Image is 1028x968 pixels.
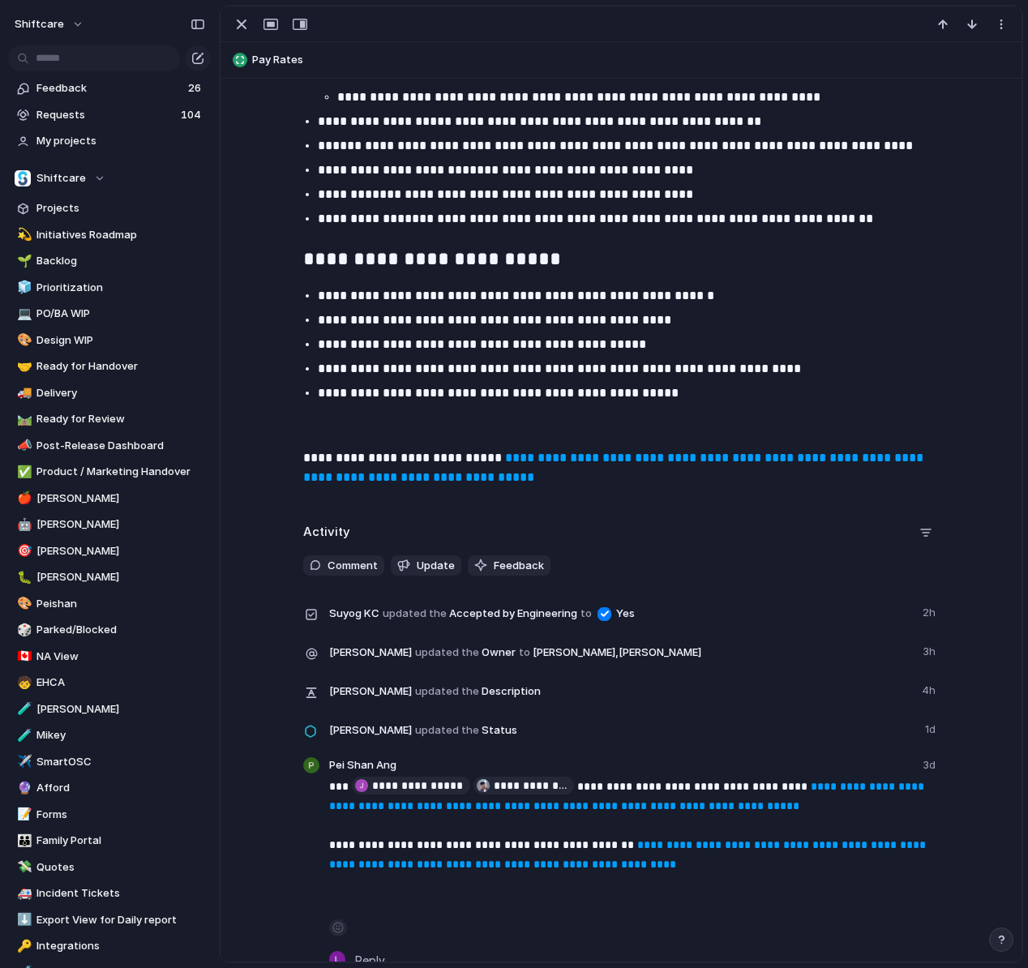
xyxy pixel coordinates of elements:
[15,807,31,823] button: 📝
[15,411,31,427] button: 🛤️
[36,107,176,123] span: Requests
[36,227,205,243] span: Initiatives Roadmap
[17,358,28,376] div: 🤝
[8,670,211,695] a: 🧒EHCA
[15,859,31,876] button: 💸
[17,647,28,666] div: 🇨🇦
[17,542,28,560] div: 🎯
[329,757,396,773] span: Pei Shan Ang
[533,645,701,661] span: [PERSON_NAME] , [PERSON_NAME]
[17,594,28,613] div: 🎨
[7,11,92,37] button: shiftcare
[36,438,205,454] span: Post-Release Dashboard
[8,776,211,800] div: 🔮Afford
[17,910,28,929] div: ⬇️
[15,516,31,533] button: 🤖
[328,558,378,574] span: Comment
[8,539,211,563] div: 🎯[PERSON_NAME]
[36,490,205,507] span: [PERSON_NAME]
[15,912,31,928] button: ⬇️
[15,649,31,665] button: 🇨🇦
[15,885,31,902] button: 🚑
[8,460,211,484] a: ✅Product / Marketing Handover
[8,381,211,405] div: 🚚Delivery
[36,543,205,559] span: [PERSON_NAME]
[17,331,28,349] div: 🎨
[17,278,28,297] div: 🧊
[15,385,31,401] button: 🚚
[36,464,205,480] span: Product / Marketing Handover
[468,555,550,576] button: Feedback
[8,276,211,300] div: 🧊Prioritization
[329,640,913,663] span: Owner
[36,170,86,186] span: Shiftcare
[36,912,205,928] span: Export View for Daily report
[415,645,479,661] span: updated the
[329,722,412,739] span: [PERSON_NAME]
[15,464,31,480] button: ✅
[15,253,31,269] button: 🌱
[36,754,205,770] span: SmartOSC
[17,937,28,956] div: 🔑
[8,166,211,191] button: Shiftcare
[36,675,205,691] span: EHCA
[8,434,211,458] a: 📣Post-Release Dashboard
[8,592,211,616] div: 🎨Peishan
[616,606,635,622] span: Yes
[8,645,211,669] a: 🇨🇦NA View
[8,908,211,932] a: ⬇️Export View for Daily report
[36,596,205,612] span: Peishan
[17,305,28,323] div: 💻
[494,558,544,574] span: Feedback
[8,129,211,153] a: My projects
[8,407,211,431] div: 🛤️Ready for Review
[36,569,205,585] span: [PERSON_NAME]
[36,938,205,954] span: Integrations
[36,306,205,322] span: PO/BA WIP
[17,805,28,824] div: 📝
[36,200,205,216] span: Projects
[252,52,1014,68] span: Pay Rates
[925,718,939,738] span: 1d
[15,596,31,612] button: 🎨
[415,683,479,700] span: updated the
[8,855,211,880] div: 💸Quotes
[15,438,31,454] button: 📣
[15,727,31,743] button: 🧪
[923,757,939,773] span: 3d
[15,780,31,796] button: 🔮
[8,512,211,537] a: 🤖[PERSON_NAME]
[36,133,205,149] span: My projects
[36,833,205,849] span: Family Portal
[8,328,211,353] div: 🎨Design WIP
[415,722,479,739] span: updated the
[8,750,211,774] div: ✈️SmartOSC
[15,833,31,849] button: 👪
[329,683,412,700] span: [PERSON_NAME]
[8,354,211,379] div: 🤝Ready for Handover
[329,602,913,624] span: Accepted by Engineering
[17,383,28,402] div: 🚚
[8,829,211,853] a: 👪Family Portal
[8,103,211,127] a: Requests104
[36,701,205,717] span: [PERSON_NAME]
[8,881,211,906] div: 🚑Incident Tickets
[17,516,28,534] div: 🤖
[15,675,31,691] button: 🧒
[8,223,211,247] a: 💫Initiatives Roadmap
[8,302,211,326] div: 💻PO/BA WIP
[36,622,205,638] span: Parked/Blocked
[8,486,211,511] div: 🍎[PERSON_NAME]
[17,700,28,718] div: 🧪
[17,858,28,876] div: 💸
[383,606,447,622] span: updated the
[8,934,211,958] a: 🔑Integrations
[17,621,28,640] div: 🎲
[580,606,592,622] span: to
